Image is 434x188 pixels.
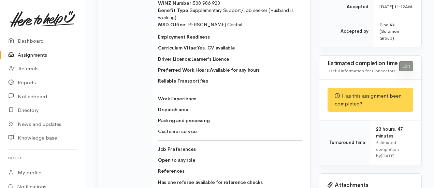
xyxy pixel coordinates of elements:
[158,117,210,124] span: Packing and processing
[158,67,210,73] span: Preferred Work Hours:
[201,78,208,84] span: Yes
[158,7,190,13] span: Benefit Type:
[328,68,395,74] span: Useful information for Connectors
[158,21,187,28] span: MSD Office:
[158,56,191,62] span: Driver Licence:
[158,157,196,163] span: Open to any role
[399,61,413,71] a: Edit
[379,4,412,10] time: [DATE] 11:12AM
[158,45,197,51] span: Curriculum Vitae:
[319,16,374,47] td: Accepted by
[158,168,185,174] span: References
[158,106,188,113] span: Dispatch area
[190,7,270,13] span: Supplementary Support/Job seeker (
[158,96,197,102] span: Work Experience
[210,67,260,73] span: Available for any hours
[328,88,413,112] div: Has this assignment been completed?
[376,126,403,139] span: 23 hours, 47 minutes
[191,56,229,62] span: Learner's Licence
[197,45,235,51] span: Yes, CV available
[158,34,209,40] span: Employment Readiness
[328,60,399,67] h3: Estimated completion time
[319,120,371,165] td: Turnaround time
[187,21,242,28] span: [PERSON_NAME] Central
[158,78,201,84] span: Reliable Transport:
[381,153,394,159] time: [DATE]
[374,16,421,47] td: Pine Aki (Solomon Group)
[376,139,413,159] div: Estimated completion by
[158,146,196,152] span: Job Preferences
[8,154,77,163] h6: Profile
[158,128,197,134] span: Customer service
[158,179,262,185] span: Has one referee available for reference checks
